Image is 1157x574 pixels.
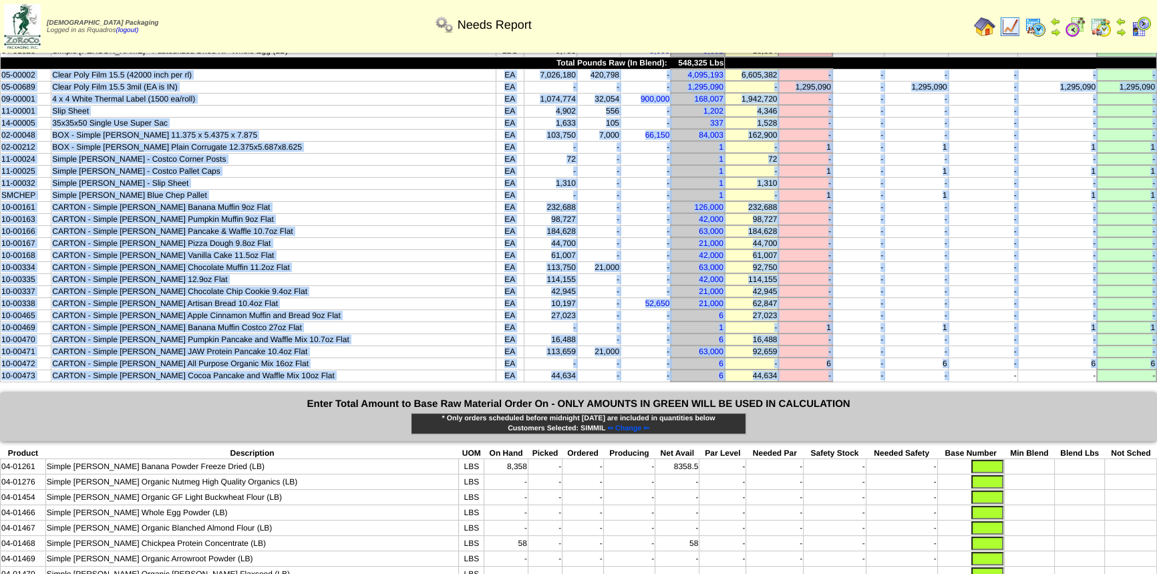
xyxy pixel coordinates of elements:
td: 232,688 [725,201,779,213]
td: EA [496,261,524,273]
td: 1,310 [524,177,576,189]
td: - [884,225,949,237]
td: - [948,141,1017,153]
td: 42,945 [725,285,779,297]
td: EA [496,213,524,225]
img: zoroco-logo-small.webp [4,4,41,49]
td: 10-00335 [1,273,51,285]
a: 52,650 [645,299,670,308]
td: - [1097,285,1156,297]
td: - [1097,213,1156,225]
td: - [832,165,884,177]
td: Slip Sheet [51,105,496,117]
img: calendarcustomer.gif [1130,16,1152,37]
td: - [832,177,884,189]
td: - [832,189,884,201]
td: 14-00005 [1,117,51,129]
td: - [884,105,949,117]
td: - [884,117,949,129]
td: 92,750 [725,261,779,273]
td: - [832,93,884,105]
td: Total Pounds Raw (In Blend): 548,325 Lbs [1,57,725,69]
td: 10-00163 [1,213,51,225]
td: - [948,93,1017,105]
td: - [778,273,832,285]
td: - [948,189,1017,201]
td: EA [496,201,524,213]
td: - [832,225,884,237]
td: SMCHEP [1,189,51,201]
td: 1 [1097,189,1156,201]
td: EA [496,69,524,81]
td: - [576,165,620,177]
a: 900,000 [641,94,669,104]
td: 05-00689 [1,81,51,93]
td: - [576,225,620,237]
td: - [948,213,1017,225]
a: 42,000 [699,251,723,260]
td: 1,310 [725,177,779,189]
td: 1 [1017,189,1097,201]
td: - [884,201,949,213]
td: - [948,177,1017,189]
td: 98,727 [725,213,779,225]
td: - [948,225,1017,237]
td: - [832,237,884,249]
a: 42,000 [699,214,723,224]
td: Clear Poly Film 15.5 3mil (EA is IN) [51,81,496,93]
td: - [1097,249,1156,261]
td: - [1097,237,1156,249]
td: - [1017,225,1097,237]
a: 6 [719,359,723,368]
td: 1,942,720 [725,93,779,105]
td: Simple [PERSON_NAME] Blue Chep Pallet [51,189,496,201]
td: - [620,69,671,81]
td: EA [496,189,524,201]
td: - [576,285,620,297]
td: 02-00048 [1,129,51,141]
td: - [620,249,671,261]
td: BOX - Simple [PERSON_NAME] 11.375 x 5.4375 x 7.875 [51,129,496,141]
td: - [832,153,884,165]
td: - [778,177,832,189]
td: Simple [PERSON_NAME] - Costco Corner Posts [51,153,496,165]
td: - [576,237,620,249]
a: 1,202 [703,106,723,116]
td: - [948,273,1017,285]
td: - [832,141,884,153]
td: 61,007 [524,249,576,261]
td: - [524,189,576,201]
td: CARTON - Simple [PERSON_NAME] Pumpkin Muffin 9oz Flat [51,213,496,225]
img: calendarprod.gif [1025,16,1046,37]
td: - [778,69,832,81]
td: 1 [778,165,832,177]
td: CARTON - Simple [PERSON_NAME] Pancake & Waffle 10.7oz Flat [51,225,496,237]
td: - [620,165,671,177]
td: 10-00334 [1,261,51,273]
span: Logged in as Rquadros [47,19,158,34]
td: 72 [725,153,779,165]
td: - [778,117,832,129]
td: - [725,81,779,93]
a: 21,000 [699,287,723,296]
td: - [778,285,832,297]
td: 1 [884,165,949,177]
td: - [884,273,949,285]
td: - [1097,129,1156,141]
td: 103,750 [524,129,576,141]
td: - [948,249,1017,261]
td: - [832,213,884,225]
td: 02-00212 [1,141,51,153]
td: 105 [576,117,620,129]
td: - [832,261,884,273]
td: - [725,141,779,153]
td: - [884,153,949,165]
td: - [948,81,1017,93]
td: - [524,81,576,93]
td: 1,295,090 [1017,81,1097,93]
td: CARTON - Simple [PERSON_NAME] 12.9oz Flat [51,273,496,285]
td: - [620,189,671,201]
td: - [948,261,1017,273]
a: 1 [719,154,723,164]
a: 1 [719,178,723,188]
